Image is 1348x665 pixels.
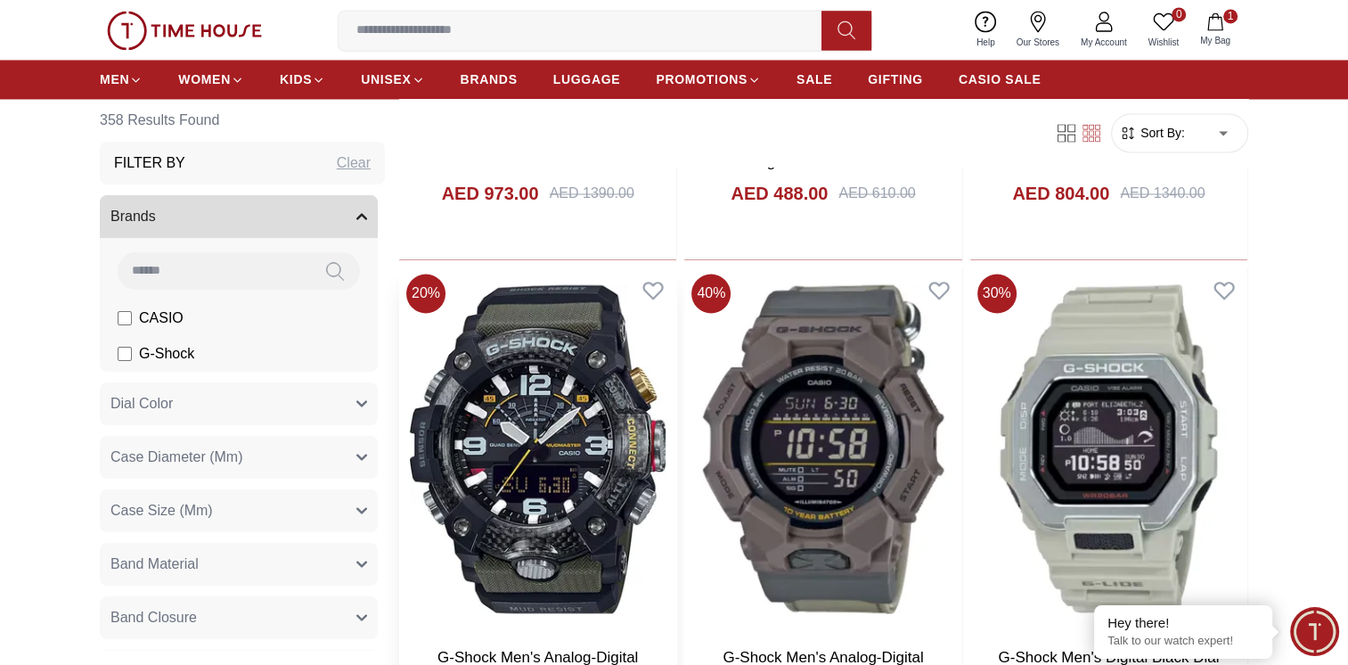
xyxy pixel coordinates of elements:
[100,490,378,533] button: Case Size (Mm)
[100,544,378,587] button: Band Material
[178,70,231,88] span: WOMEN
[797,63,832,95] a: SALE
[1006,7,1070,53] a: Our Stores
[656,70,748,88] span: PROMOTIONS
[361,63,424,95] a: UNISEX
[977,274,1017,313] span: 30 %
[1119,125,1185,143] button: Sort By:
[280,70,312,88] span: KIDS
[110,608,197,629] span: Band Closure
[110,394,173,415] span: Dial Color
[797,70,832,88] span: SALE
[118,348,132,362] input: G-Shock
[656,63,761,95] a: PROMOTIONS
[553,70,621,88] span: LUGGAGE
[442,181,539,206] h4: AED 973.00
[110,554,199,576] span: Band Material
[100,437,378,480] button: Case Diameter (Mm)
[1290,607,1339,656] div: Chat Widget
[970,267,1247,632] img: G-Shock Men's Digital Black Dial Watch - GBX-100-8DR
[139,308,184,330] span: CASIO
[1012,181,1109,206] h4: AED 804.00
[461,63,518,95] a: BRANDS
[178,63,244,95] a: WOMEN
[337,153,371,175] div: Clear
[868,70,923,88] span: GIFTING
[361,70,411,88] span: UNISEX
[1223,9,1238,23] span: 1
[1137,125,1185,143] span: Sort By:
[1120,183,1205,204] div: AED 1340.00
[280,63,325,95] a: KIDS
[1107,614,1259,632] div: Hey there!
[1172,7,1186,21] span: 0
[100,63,143,95] a: MEN
[406,274,445,313] span: 20 %
[399,267,676,632] img: G-Shock Men's Analog-Digital Black Dial Watch - GG-B100-1A3DR
[100,70,129,88] span: MEN
[461,70,518,88] span: BRANDS
[1074,36,1134,49] span: My Account
[139,344,194,365] span: G-Shock
[1138,7,1189,53] a: 0Wishlist
[107,11,262,50] img: ...
[959,70,1042,88] span: CASIO SALE
[1141,36,1186,49] span: Wishlist
[553,63,621,95] a: LUGGAGE
[1107,634,1259,649] p: Talk to our watch expert!
[1193,34,1238,47] span: My Bag
[100,196,378,239] button: Brands
[118,312,132,326] input: CASIO
[550,183,634,204] div: AED 1390.00
[100,100,385,143] h6: 358 Results Found
[684,267,961,632] img: G-Shock Men's Analog-Digital Black Dial Watch - GD-010CE-5DR
[1009,36,1066,49] span: Our Stores
[100,597,378,640] button: Band Closure
[868,63,923,95] a: GIFTING
[1189,9,1241,51] button: 1My Bag
[969,36,1002,49] span: Help
[100,383,378,426] button: Dial Color
[731,181,828,206] h4: AED 488.00
[959,63,1042,95] a: CASIO SALE
[114,153,185,175] h3: Filter By
[838,183,915,204] div: AED 610.00
[110,207,156,228] span: Brands
[110,447,242,469] span: Case Diameter (Mm)
[966,7,1006,53] a: Help
[110,501,213,522] span: Case Size (Mm)
[691,274,731,313] span: 40 %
